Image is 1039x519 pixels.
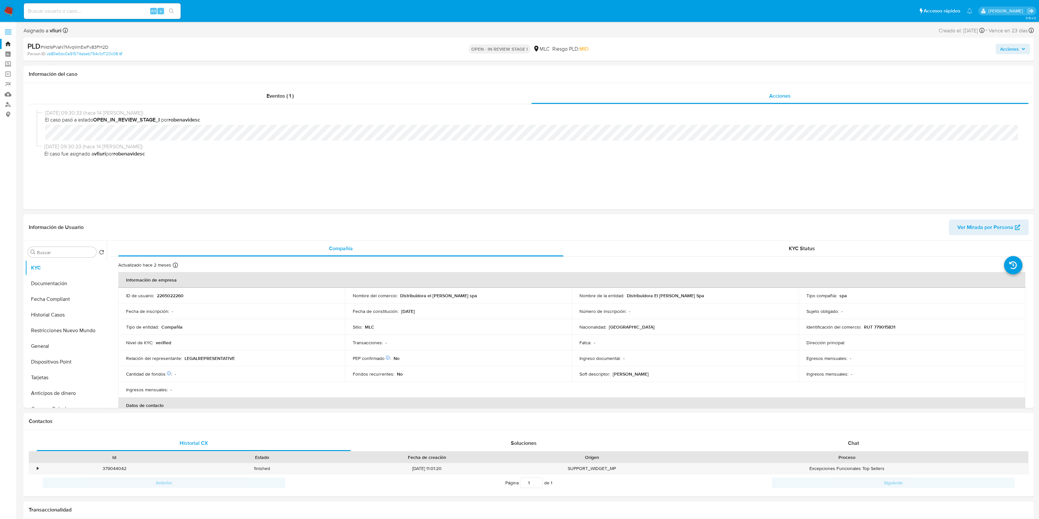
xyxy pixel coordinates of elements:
[806,355,847,361] p: Egresos mensuales :
[25,260,107,276] button: KYC
[113,150,145,157] b: robenavidesc
[118,272,1025,288] th: Información de empresa
[579,45,589,53] span: MID
[613,371,649,377] p: [PERSON_NAME]
[385,340,387,346] p: -
[986,26,987,35] span: -
[29,418,1029,425] h1: Contactos
[42,478,285,488] button: Anterior
[161,324,183,330] p: Compañia
[629,308,630,314] p: -
[193,454,331,461] div: Estado
[523,454,661,461] div: Origen
[126,387,168,393] p: Ingresos mensuales :
[24,27,61,34] span: Asignado a
[99,250,104,257] button: Volver al orden por defecto
[169,116,200,123] b: robenavidesc
[839,293,847,299] p: spa
[967,8,972,14] a: Notificaciones
[850,355,851,361] p: -
[353,293,398,299] p: Nombre del comercio :
[579,308,626,314] p: Número de inscripción :
[670,454,1024,461] div: Proceso
[365,324,374,330] p: MLC
[579,340,591,346] p: Fatca :
[552,45,589,53] span: Riesgo PLD:
[841,308,843,314] p: -
[45,454,184,461] div: Id
[627,293,704,299] p: Distribuidora El [PERSON_NAME] Spa
[37,250,94,255] input: Buscar
[340,454,513,461] div: Fecha de creación
[126,355,182,361] p: Relación del representante :
[988,8,1025,14] p: camilafernanda.paredessaldano@mercadolibre.cl
[353,324,362,330] p: Sitio :
[25,276,107,291] button: Documentación
[397,371,403,377] p: No
[25,307,107,323] button: Historial Casos
[94,150,106,157] b: vfiuri
[44,150,1018,157] span: El caso fue asignado a por
[25,401,107,417] button: Cruces y Relaciones
[175,371,176,377] p: -
[126,293,154,299] p: ID de usuario :
[172,308,173,314] p: -
[864,324,895,330] p: RUT 779015831
[996,44,1030,54] button: Acciones
[469,44,530,54] p: OPEN - IN REVIEW STAGE I
[126,324,159,330] p: Tipo de entidad :
[518,463,666,474] div: SUPPORT_WIDGET_MP
[957,219,1013,235] span: Ver Mirada por Persona
[806,371,848,377] p: Ingresos mensuales :
[24,7,181,15] input: Buscar usuario o caso...
[160,8,162,14] span: s
[851,371,852,377] p: -
[511,439,537,447] span: Soluciones
[41,463,188,474] div: 379044042
[579,355,621,361] p: Ingreso documental :
[25,291,107,307] button: Fecha Compliant
[353,340,383,346] p: Transacciones :
[27,41,41,51] b: PLD
[47,51,122,57] a: cb80e6bc0a91574abeb794c1cf720c08
[93,116,160,123] b: OPEN_IN_REVIEW_STAGE_I
[353,371,394,377] p: Fondos recurrentes :
[45,116,1018,123] span: El caso pasó a estado por
[25,370,107,385] button: Tarjetas
[609,324,655,330] p: [GEOGRAPHIC_DATA]
[157,293,184,299] p: 2265022260
[329,245,353,252] span: Compañía
[126,308,169,314] p: Fecha de inscripción :
[29,71,1029,77] h1: Información del caso
[29,224,84,231] h1: Información de Usuario
[989,27,1028,34] span: Vence en 23 días
[41,44,108,50] span: # Wd1sPVaN7MvqWnEwFv83FH2D
[806,340,845,346] p: Dirección principal :
[579,371,610,377] p: Soft descriptor :
[769,92,791,100] span: Acciones
[188,463,336,474] div: finished
[949,219,1029,235] button: Ver Mirada por Persona
[1027,8,1034,14] a: Salir
[394,355,399,361] p: No
[579,293,624,299] p: Nombre de la entidad :
[579,324,606,330] p: Nacionalidad :
[806,308,839,314] p: Sujeto obligado :
[505,478,552,488] span: Página de
[156,340,171,346] p: verified
[1000,44,1019,54] span: Acciones
[939,26,984,35] div: Creado el: [DATE]
[924,8,960,14] span: Accesos rápidos
[44,143,1018,150] span: [DATE] 09:30:33 (hace 14 [PERSON_NAME])
[165,7,178,16] button: search-icon
[533,45,550,53] div: MLC
[37,465,39,472] div: •
[400,293,477,299] p: Distribuidora el [PERSON_NAME] spa
[126,340,153,346] p: Nivel de KYC :
[25,338,107,354] button: General
[594,340,595,346] p: -
[353,308,398,314] p: Fecha de constitución :
[666,463,1028,474] div: Excepciones Funcionales Top Sellers
[353,355,391,361] p: PEP confirmado :
[185,355,235,361] p: LEGALREPRESENTATIVE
